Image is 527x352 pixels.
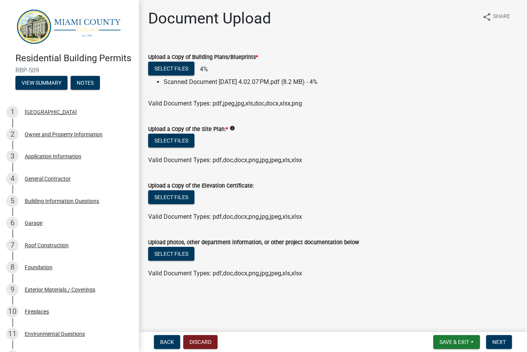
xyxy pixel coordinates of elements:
label: Upload a Copy of the Site Plan: [148,127,228,132]
span: Share [493,12,510,22]
div: Owner and Property Information [25,132,103,137]
div: Foundation [25,265,52,270]
div: 2 [6,128,19,141]
span: Valid Document Types: pdf,jpeg,jpg,xls,doc,docx,xlsx,png [148,100,302,107]
label: Upload photos, other department information, or other project documentation below [148,240,359,245]
li: Scanned Document [DATE] 4.02.07 PM.pdf (8.2 MB) - 4% [164,77,518,87]
div: 3 [6,150,19,163]
div: Fireplaces [25,309,49,314]
img: Miami County, Indiana [15,8,127,45]
wm-modal-confirm: Notes [71,80,100,87]
div: Roof Construction [25,243,69,248]
label: Upload a Copy of Building Plans/Blueprints [148,55,258,60]
div: 6 [6,217,19,229]
button: Notes [71,76,100,90]
div: 11 [6,328,19,340]
wm-modal-confirm: Summary [15,80,68,87]
div: Exterior Materials / Coverings [25,287,95,292]
span: Valid Document Types: pdf,doc,docx,png,jpg,jpeg,xls,xlsx [148,156,302,164]
span: Valid Document Types: pdf,doc,docx,png,jpg,jpeg,xls,xlsx [148,213,302,220]
span: 4% [196,65,208,73]
i: info [230,126,235,131]
h4: Residential Building Permits [15,53,133,64]
button: Save & Exit [433,335,480,349]
div: 10 [6,305,19,318]
button: Discard [183,335,218,349]
span: Valid Document Types: pdf,doc,docx,png,jpg,jpeg,xls,xlsx [148,270,302,277]
span: RBP-509 [15,67,123,74]
div: 9 [6,283,19,296]
span: Next [492,339,506,345]
div: Garage [25,220,42,226]
button: Select files [148,62,194,75]
div: Environmental Questions [25,331,85,337]
div: 4 [6,173,19,185]
i: share [482,12,492,22]
div: Building Information Questions [25,198,99,204]
span: Save & Exit [439,339,469,345]
button: Select files [148,190,194,204]
button: Select files [148,134,194,148]
div: 5 [6,195,19,207]
button: Back [154,335,180,349]
button: shareShare [476,9,516,24]
button: View Summary [15,76,68,90]
div: [GEOGRAPHIC_DATA] [25,109,77,115]
h1: Document Upload [148,9,271,28]
div: 1 [6,106,19,118]
div: 8 [6,261,19,273]
div: 7 [6,239,19,251]
span: Back [160,339,174,345]
button: Next [486,335,512,349]
label: Upload a Copy of the Elevation Certificate: [148,183,254,189]
div: Application Information [25,154,81,159]
div: General Contractor [25,176,71,181]
button: Select files [148,247,194,261]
